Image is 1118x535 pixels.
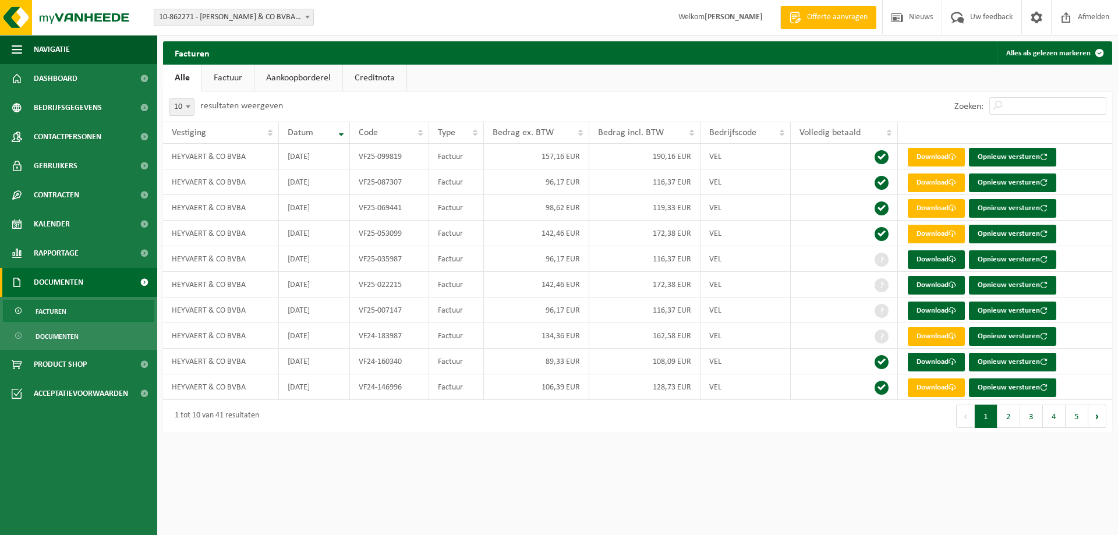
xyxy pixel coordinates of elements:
button: 3 [1020,405,1043,428]
td: 162,58 EUR [589,323,700,349]
span: Type [438,128,455,137]
td: VEL [700,221,790,246]
span: Datum [288,128,313,137]
td: Factuur [429,195,484,221]
span: Bedrag incl. BTW [598,128,664,137]
a: Download [908,276,965,295]
td: VF25-053099 [350,221,429,246]
span: 10 [169,98,194,116]
button: Opnieuw versturen [969,199,1056,218]
td: HEYVAERT & CO BVBA [163,374,279,400]
td: [DATE] [279,144,350,169]
td: VF25-007147 [350,297,429,323]
td: Factuur [429,349,484,374]
button: Opnieuw versturen [969,353,1056,371]
span: Product Shop [34,350,87,379]
td: 119,33 EUR [589,195,700,221]
td: VEL [700,272,790,297]
span: Navigatie [34,35,70,64]
span: 10 [169,99,194,115]
td: HEYVAERT & CO BVBA [163,169,279,195]
a: Download [908,353,965,371]
span: Bedrijfsgegevens [34,93,102,122]
strong: [PERSON_NAME] [705,13,763,22]
td: Factuur [429,323,484,349]
td: VF24-146996 [350,374,429,400]
td: HEYVAERT & CO BVBA [163,195,279,221]
a: Download [908,302,965,320]
td: [DATE] [279,272,350,297]
td: VF25-087307 [350,169,429,195]
span: Contactpersonen [34,122,101,151]
a: Download [908,250,965,269]
span: Volledig betaald [799,128,861,137]
button: Next [1088,405,1106,428]
td: VF25-099819 [350,144,429,169]
td: Factuur [429,144,484,169]
td: Factuur [429,272,484,297]
span: Bedrijfscode [709,128,756,137]
td: 96,17 EUR [484,297,589,323]
button: 1 [975,405,997,428]
h2: Facturen [163,41,221,64]
td: 172,38 EUR [589,221,700,246]
td: VEL [700,297,790,323]
span: Offerte aanvragen [804,12,871,23]
td: HEYVAERT & CO BVBA [163,144,279,169]
td: 116,37 EUR [589,297,700,323]
span: Gebruikers [34,151,77,180]
span: Vestiging [172,128,206,137]
td: [DATE] [279,169,350,195]
td: 172,38 EUR [589,272,700,297]
td: [DATE] [279,246,350,272]
td: 190,16 EUR [589,144,700,169]
td: 116,37 EUR [589,169,700,195]
td: VEL [700,374,790,400]
td: VEL [700,349,790,374]
td: [DATE] [279,374,350,400]
td: [DATE] [279,297,350,323]
td: VF25-022215 [350,272,429,297]
td: 157,16 EUR [484,144,589,169]
td: HEYVAERT & CO BVBA [163,323,279,349]
span: Documenten [34,268,83,297]
button: Alles als gelezen markeren [997,41,1111,65]
td: HEYVAERT & CO BVBA [163,246,279,272]
td: 98,62 EUR [484,195,589,221]
a: Alle [163,65,201,91]
button: Opnieuw versturen [969,225,1056,243]
button: Opnieuw versturen [969,378,1056,397]
span: 10-862271 - HEYVAERT & CO BVBA - ASSE [154,9,313,26]
td: HEYVAERT & CO BVBA [163,272,279,297]
td: 116,37 EUR [589,246,700,272]
button: Opnieuw versturen [969,327,1056,346]
td: HEYVAERT & CO BVBA [163,221,279,246]
td: Factuur [429,221,484,246]
button: Opnieuw versturen [969,148,1056,166]
td: Factuur [429,297,484,323]
a: Factuur [202,65,254,91]
button: 4 [1043,405,1066,428]
span: Facturen [36,300,66,323]
button: 2 [997,405,1020,428]
button: Opnieuw versturen [969,173,1056,192]
td: [DATE] [279,195,350,221]
td: 142,46 EUR [484,221,589,246]
button: Opnieuw versturen [969,302,1056,320]
a: Download [908,327,965,346]
label: Zoeken: [954,102,983,111]
td: [DATE] [279,221,350,246]
td: VF25-035987 [350,246,429,272]
td: VEL [700,246,790,272]
td: VEL [700,195,790,221]
a: Aankoopborderel [254,65,342,91]
td: 108,09 EUR [589,349,700,374]
td: 89,33 EUR [484,349,589,374]
button: Opnieuw versturen [969,276,1056,295]
a: Creditnota [343,65,406,91]
a: Download [908,199,965,218]
button: 5 [1066,405,1088,428]
td: HEYVAERT & CO BVBA [163,297,279,323]
a: Download [908,225,965,243]
td: VF24-183987 [350,323,429,349]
